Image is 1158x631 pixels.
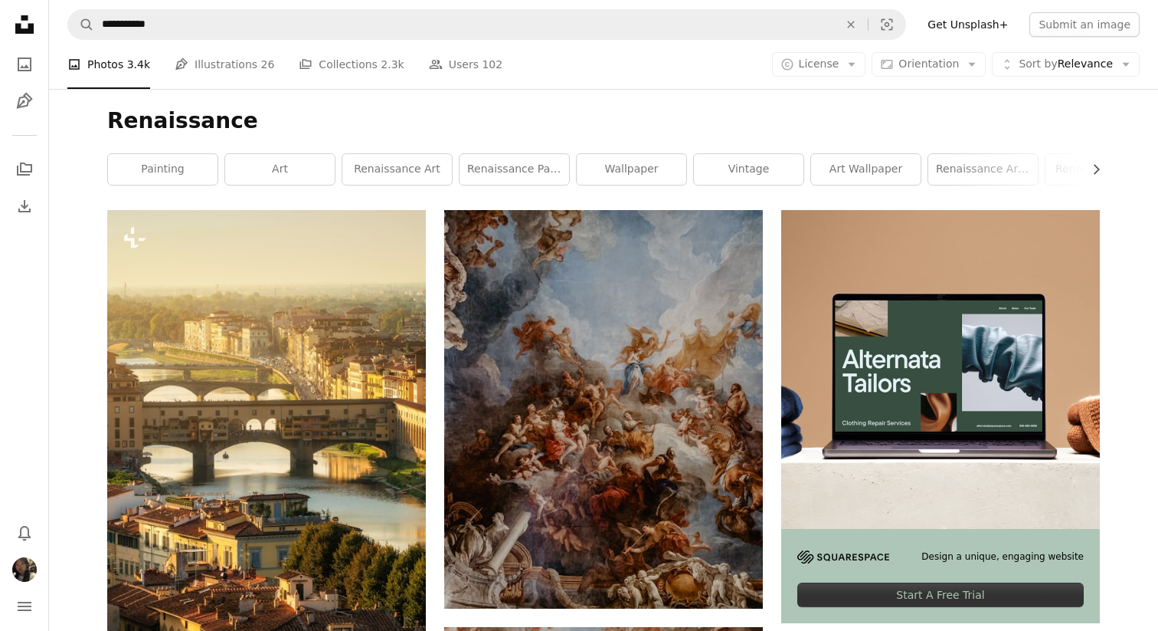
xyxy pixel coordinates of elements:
a: renaissance fair [1045,154,1155,185]
a: Collections [9,154,40,185]
button: Orientation [872,52,986,77]
span: Design a unique, engaging website [921,550,1084,564]
a: vintage [694,154,803,185]
img: Avatar of user Jingxuan Li [12,557,37,582]
button: Search Unsplash [68,10,94,39]
button: Sort byRelevance [992,52,1140,77]
button: Visual search [869,10,905,39]
a: painting [108,154,218,185]
form: Find visuals sitewide [67,9,906,40]
a: renaissance painting [460,154,569,185]
button: License [772,52,866,77]
button: Profile [9,554,40,585]
button: Submit an image [1029,12,1140,37]
img: a painting on the ceiling of a building [444,210,763,609]
img: file-1705255347840-230a6ab5bca9image [797,550,889,564]
span: Orientation [898,58,959,70]
a: renaissance art [342,154,452,185]
a: art [225,154,335,185]
span: Relevance [1019,57,1113,72]
a: Design a unique, engaging websiteStart A Free Trial [781,210,1100,623]
a: Illustrations [9,86,40,117]
div: Start A Free Trial [797,583,1084,607]
a: a painting on the ceiling of a building [444,402,763,416]
button: Menu [9,591,40,622]
button: Clear [834,10,868,39]
a: Photos [9,49,40,80]
button: scroll list to the right [1082,154,1100,185]
span: License [799,58,839,70]
h1: Renaissance [107,107,1100,135]
button: Notifications [9,518,40,548]
a: Users 102 [429,40,502,89]
span: 26 [261,56,275,73]
a: art wallpaper [811,154,921,185]
img: file-1707885205802-88dd96a21c72image [781,210,1100,529]
a: wallpaper [577,154,686,185]
a: Download History [9,191,40,222]
a: Collections 2.3k [299,40,404,89]
a: Florence Ponte Vecchio Bridge and City Skyline in Italy. Florence is capital city of the Tuscany ... [107,416,426,429]
span: 102 [482,56,502,73]
a: renaissance architecture [928,154,1038,185]
a: Get Unsplash+ [918,12,1017,37]
span: Sort by [1019,58,1057,70]
span: 2.3k [381,56,404,73]
a: Illustrations 26 [175,40,274,89]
